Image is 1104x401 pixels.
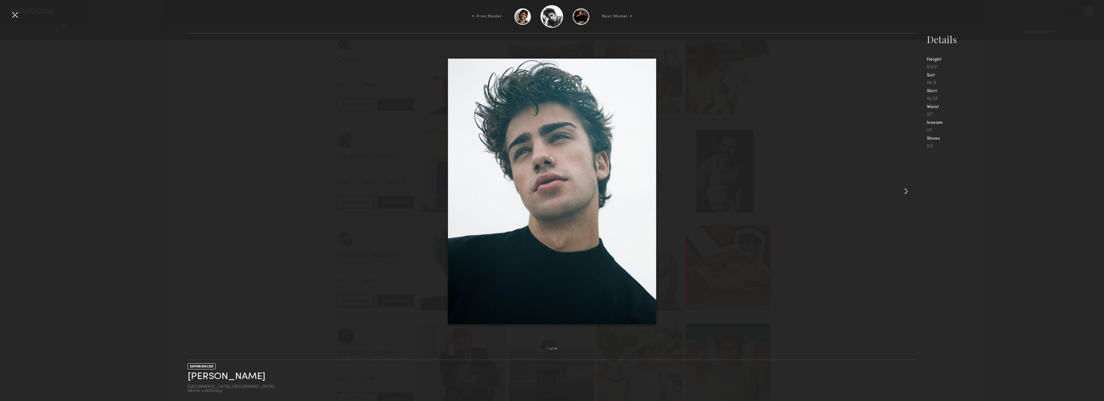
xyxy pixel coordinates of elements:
[927,128,1104,133] div: 31"
[927,33,1104,46] div: Details
[602,14,632,19] div: Next Model →
[472,14,502,19] div: ← Prev Model
[927,113,1104,117] div: 32"
[927,65,1104,70] div: 5'9.5"
[927,81,1104,85] div: 38 R
[927,144,1104,149] div: 9.5
[927,105,1104,109] div: Waist
[927,97,1104,101] div: 15/37
[927,136,1104,141] div: Shoes
[927,121,1104,125] div: Inseam
[188,372,265,382] a: [PERSON_NAME]
[188,363,216,369] div: EXPERIENCED
[188,385,274,389] div: [GEOGRAPHIC_DATA], [GEOGRAPHIC_DATA]
[927,57,1104,62] div: Height
[927,73,1104,78] div: Suit
[547,347,557,351] div: 1 of 16
[927,89,1104,94] div: Shirt
[188,389,274,393] div: $85/hr • $610/day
